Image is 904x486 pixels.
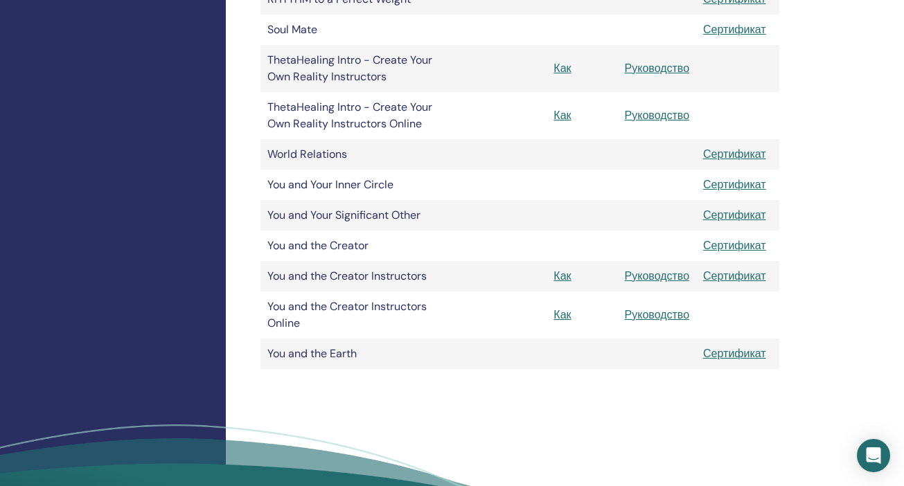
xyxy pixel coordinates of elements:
a: Руководство [625,307,690,322]
td: ThetaHealing Intro - Create Your Own Reality Instructors [260,45,461,92]
td: ThetaHealing Intro - Create Your Own Reality Instructors Online [260,92,461,139]
td: You and the Earth [260,339,461,369]
a: Руководство [625,269,690,283]
a: Сертификат [703,22,766,37]
a: Сертификат [703,346,766,361]
td: You and Your Inner Circle [260,170,461,200]
a: Сертификат [703,238,766,253]
td: World Relations [260,139,461,170]
div: Open Intercom Messenger [857,439,890,472]
td: You and the Creator [260,231,461,261]
a: Как [553,269,571,283]
a: Сертификат [703,177,766,192]
a: Сертификат [703,208,766,222]
td: Soul Mate [260,15,461,45]
a: Сертификат [703,269,766,283]
a: Как [553,307,571,322]
td: You and the Creator Instructors [260,261,461,291]
a: Как [553,108,571,123]
a: Руководство [625,108,690,123]
a: Руководство [625,61,690,75]
td: You and Your Significant Other [260,200,461,231]
a: Сертификат [703,147,766,161]
td: You and the Creator Instructors Online [260,291,461,339]
a: Как [553,61,571,75]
